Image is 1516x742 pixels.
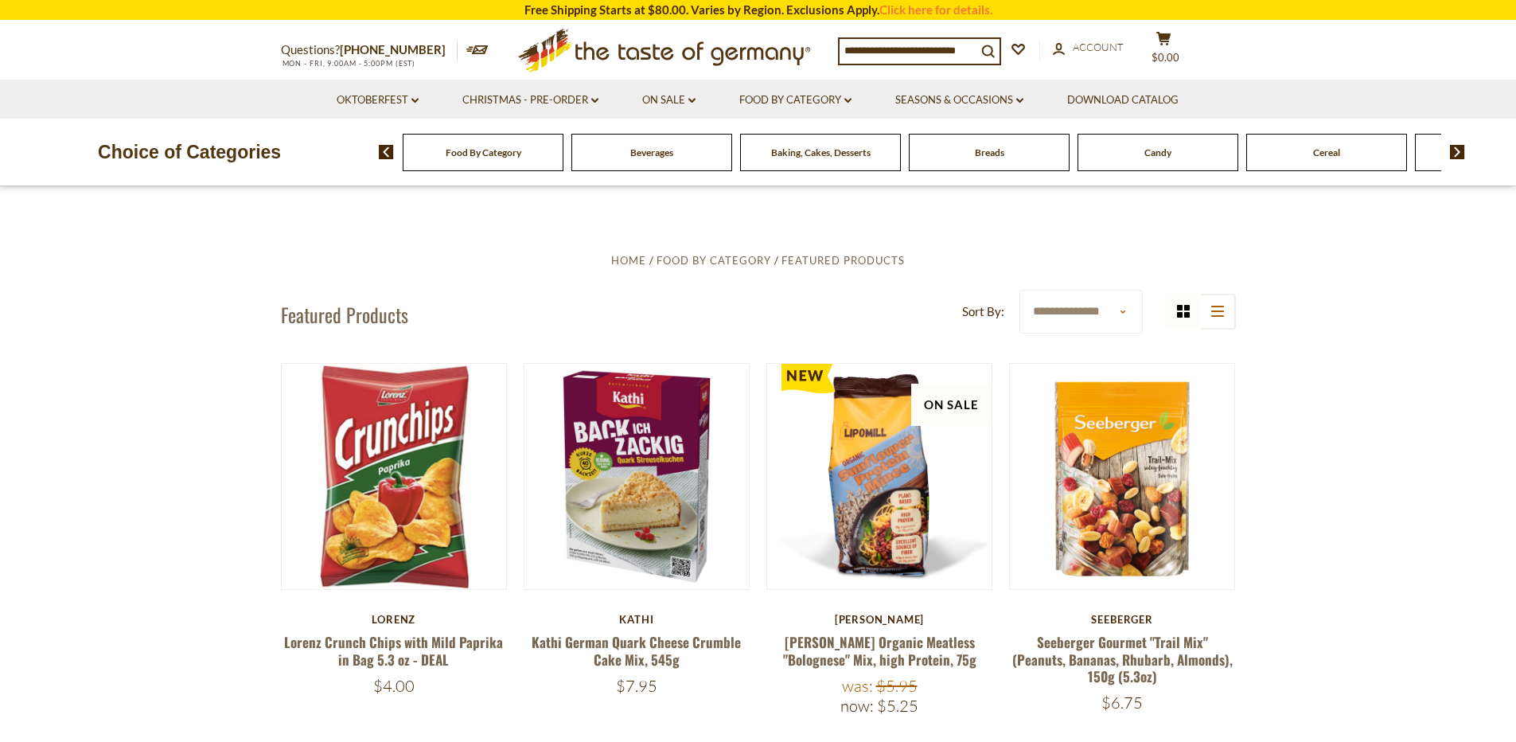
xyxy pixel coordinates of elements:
label: Was: [842,676,873,696]
img: Seeberger Gourmet "Trail Mix" (Peanuts, Bananas, Rhubarb, Almonds), 150g (5.3oz) [1010,364,1235,589]
h1: Featured Products [281,303,408,326]
a: Download Catalog [1067,92,1179,109]
label: Sort By: [962,302,1004,322]
a: [PHONE_NUMBER] [340,42,446,57]
a: Seasons & Occasions [895,92,1023,109]
a: Home [611,254,646,267]
label: Now: [840,696,874,716]
a: Cereal [1313,146,1340,158]
img: previous arrow [379,145,394,159]
a: Food By Category [446,146,521,158]
p: Questions? [281,40,458,61]
a: Food By Category [739,92,852,109]
div: Lorenz [281,613,508,626]
a: Food By Category [657,254,771,267]
button: $0.00 [1140,31,1188,71]
span: $0.00 [1152,51,1179,64]
a: Oktoberfest [337,92,419,109]
img: Kathi German Quark Cheese Crumble Cake Mix, 545g [524,364,750,589]
div: Seeberger [1009,613,1236,626]
a: Lorenz Crunch Chips with Mild Paprika in Bag 5.3 oz - DEAL [284,632,503,669]
a: Christmas - PRE-ORDER [462,92,598,109]
a: [PERSON_NAME] Organic Meatless "Bolognese" Mix, high Protein, 75g [783,632,976,669]
a: Seeberger Gourmet "Trail Mix" (Peanuts, Bananas, Rhubarb, Almonds), 150g (5.3oz) [1012,632,1233,686]
a: Beverages [630,146,673,158]
span: $6.75 [1101,693,1143,713]
div: [PERSON_NAME] [766,613,993,626]
span: Account [1073,41,1124,53]
span: $5.95 [876,676,918,696]
a: Click here for details. [879,2,992,17]
a: Featured Products [781,254,905,267]
a: Baking, Cakes, Desserts [771,146,871,158]
a: Kathi German Quark Cheese Crumble Cake Mix, 545g [532,632,741,669]
img: Lorenz Crunch Chips with Mild Paprika in Bag 5.3 oz - DEAL [282,364,507,589]
a: Account [1053,39,1124,57]
div: Kathi [524,613,750,626]
span: $7.95 [616,676,657,696]
span: $5.25 [877,696,918,716]
a: Candy [1144,146,1171,158]
img: Lamotte Organic Meatless "Bolognese" Mix, high Protein, 75g [767,364,992,589]
a: On Sale [642,92,696,109]
span: MON - FRI, 9:00AM - 5:00PM (EST) [281,59,416,68]
img: next arrow [1450,145,1465,159]
a: Breads [975,146,1004,158]
span: $4.00 [373,676,415,696]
